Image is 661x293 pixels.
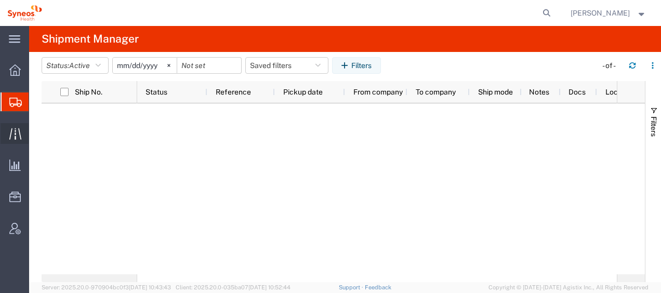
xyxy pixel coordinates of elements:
[602,60,620,71] div: - of -
[488,283,649,292] span: Copyright © [DATE]-[DATE] Agistix Inc., All Rights Reserved
[69,61,90,70] span: Active
[42,284,171,290] span: Server: 2025.20.0-970904bc0f3
[245,57,328,74] button: Saved filters
[177,58,241,73] input: Not set
[650,116,658,137] span: Filters
[365,284,391,290] a: Feedback
[7,5,42,21] img: logo
[42,57,109,74] button: Status:Active
[176,284,290,290] span: Client: 2025.20.0-035ba07
[416,88,456,96] span: To company
[570,7,647,19] button: [PERSON_NAME]
[42,26,139,52] h4: Shipment Manager
[146,88,167,96] span: Status
[605,88,634,96] span: Location
[75,88,102,96] span: Ship No.
[569,88,586,96] span: Docs
[478,88,513,96] span: Ship mode
[339,284,365,290] a: Support
[353,88,403,96] span: From company
[571,7,630,19] span: Igor Lopez Campayo
[283,88,323,96] span: Pickup date
[216,88,251,96] span: Reference
[332,57,381,74] button: Filters
[129,284,171,290] span: [DATE] 10:43:43
[113,58,177,73] input: Not set
[529,88,549,96] span: Notes
[248,284,290,290] span: [DATE] 10:52:44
